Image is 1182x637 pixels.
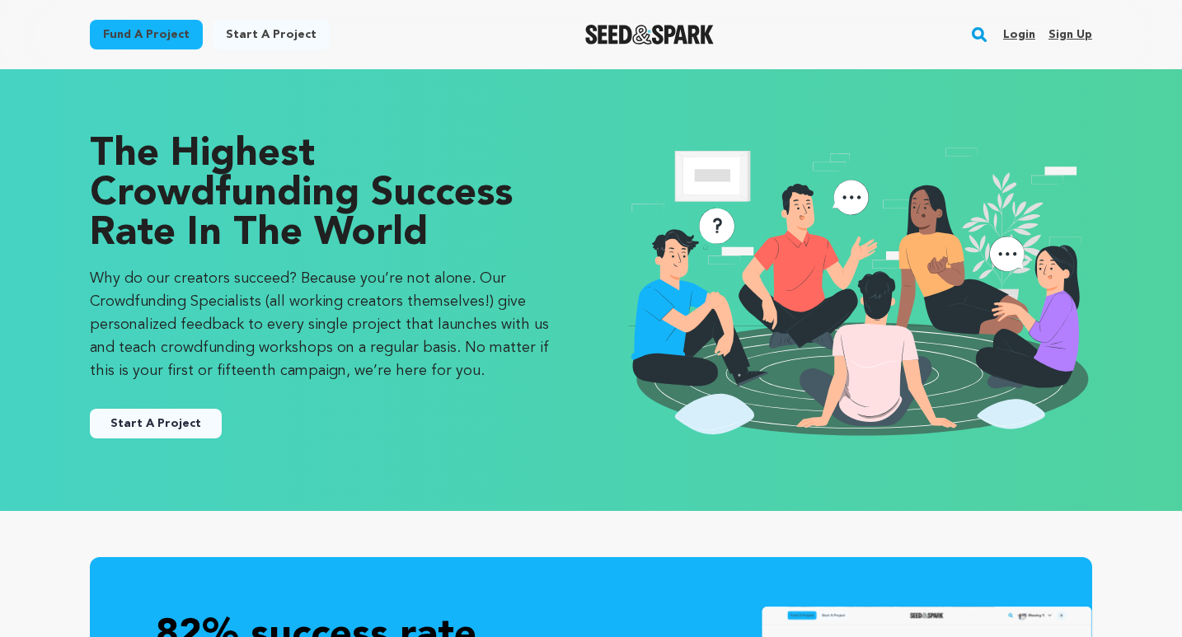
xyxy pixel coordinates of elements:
[624,135,1092,445] img: seedandspark start project illustration image
[90,409,222,438] a: Start A Project
[90,267,558,382] p: Why do our creators succeed? Because you’re not alone. Our Crowdfunding Specialists (all working ...
[90,135,558,254] p: The Highest Crowdfunding Success Rate in the World
[90,20,203,49] a: Fund a project
[213,20,330,49] a: Start a project
[585,25,715,44] a: Seed&Spark Homepage
[585,25,715,44] img: Seed&Spark Logo Dark Mode
[1003,21,1035,48] a: Login
[1048,21,1092,48] a: Sign up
